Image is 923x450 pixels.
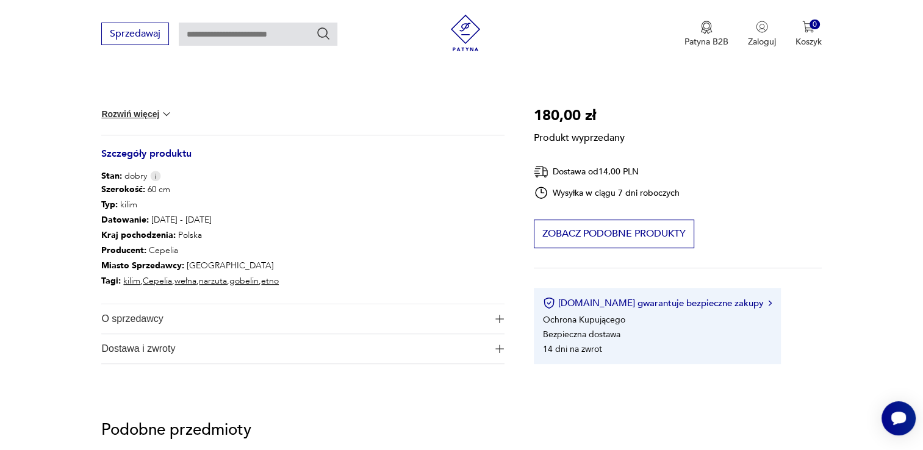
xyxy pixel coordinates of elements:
[101,304,504,334] button: Ikona plusaO sprzedawcy
[543,297,555,309] img: Ikona certyfikatu
[143,275,172,287] a: Cepelia
[534,164,680,179] div: Dostawa od 14,00 PLN
[316,26,331,41] button: Szukaj
[882,401,916,435] iframe: Smartsupp widget button
[101,275,121,287] b: Tagi:
[101,274,279,289] p: , , , , ,
[101,198,279,213] p: kilim
[160,108,173,120] img: chevron down
[534,104,625,127] p: 180,00 zł
[101,182,279,198] p: 60 cm
[101,30,169,39] a: Sprzedawaj
[101,170,122,182] b: Stan:
[101,304,487,334] span: O sprzedawcy
[534,185,680,200] div: Wysyłka w ciągu 7 dni roboczych
[748,36,776,48] p: Zaloguj
[756,21,768,33] img: Ikonka użytkownika
[101,334,487,363] span: Dostawa i zwroty
[543,314,625,326] li: Ochrona Kupującego
[543,329,620,340] li: Bezpieczna dostawa
[101,229,176,241] b: Kraj pochodzenia :
[101,23,169,45] button: Sprzedawaj
[101,214,149,226] b: Datowanie :
[534,220,694,248] button: Zobacz podobne produkty
[261,275,279,287] a: etno
[495,345,504,353] img: Ikona plusa
[101,170,147,182] span: dobry
[101,150,504,170] h3: Szczegóły produktu
[150,171,161,181] img: Info icon
[101,259,279,274] p: [GEOGRAPHIC_DATA]
[101,260,184,271] b: Miasto Sprzedawcy :
[447,15,484,51] img: Patyna - sklep z meblami i dekoracjami vintage
[543,297,772,309] button: [DOMAIN_NAME] gwarantuje bezpieczne zakupy
[796,36,822,48] p: Koszyk
[199,275,227,287] a: narzuta
[101,199,118,210] b: Typ :
[101,228,279,243] p: Polska
[534,164,548,179] img: Ikona dostawy
[748,21,776,48] button: Zaloguj
[101,243,279,259] p: Cepelia
[229,275,259,287] a: gobelin
[802,21,814,33] img: Ikona koszyka
[101,245,146,256] b: Producent :
[684,21,728,48] button: Patyna B2B
[810,20,820,30] div: 0
[768,300,772,306] img: Ikona strzałki w prawo
[495,315,504,323] img: Ikona plusa
[684,21,728,48] a: Ikona medaluPatyna B2B
[101,213,279,228] p: [DATE] - [DATE]
[123,275,140,287] a: kilim
[543,343,602,355] li: 14 dni na zwrot
[101,108,172,120] button: Rozwiń więcej
[700,21,713,34] img: Ikona medalu
[534,127,625,145] p: Produkt wyprzedany
[174,275,196,287] a: wełna
[101,423,821,437] p: Podobne przedmioty
[101,184,145,195] b: Szerokość :
[684,36,728,48] p: Patyna B2B
[101,334,504,363] button: Ikona plusaDostawa i zwroty
[796,21,822,48] button: 0Koszyk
